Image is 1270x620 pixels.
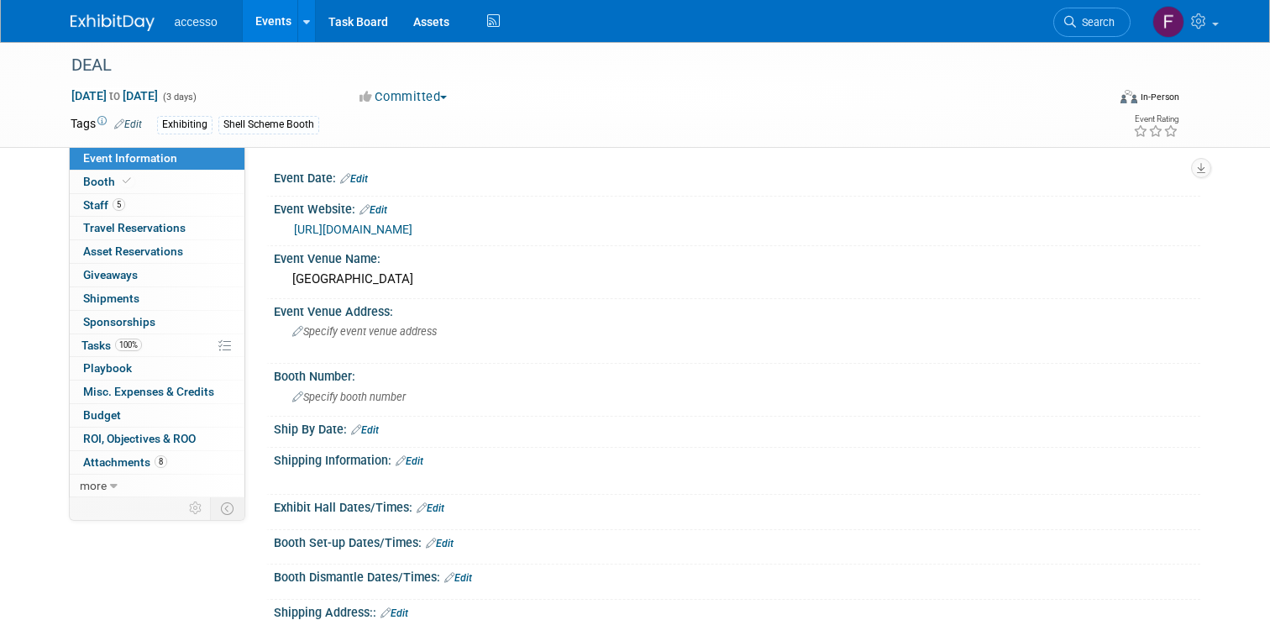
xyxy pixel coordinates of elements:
[294,223,412,236] a: [URL][DOMAIN_NAME]
[274,166,1200,187] div: Event Date:
[1133,115,1178,123] div: Event Rating
[274,197,1200,218] div: Event Website:
[123,176,131,186] i: Booth reservation complete
[396,455,423,467] a: Edit
[157,116,213,134] div: Exhibiting
[71,14,155,31] img: ExhibitDay
[70,381,244,403] a: Misc. Expenses & Credits
[380,607,408,619] a: Edit
[107,89,123,102] span: to
[70,451,244,474] a: Attachments8
[83,292,139,305] span: Shipments
[115,339,142,351] span: 100%
[292,325,437,338] span: Specify event venue address
[66,50,1085,81] div: DEAL
[83,455,167,469] span: Attachments
[83,151,177,165] span: Event Information
[70,171,244,193] a: Booth
[274,495,1200,517] div: Exhibit Hall Dates/Times:
[274,565,1200,586] div: Booth Dismantle Dates/Times:
[274,530,1200,552] div: Booth Set-up Dates/Times:
[70,240,244,263] a: Asset Reservations
[83,198,125,212] span: Staff
[1120,90,1137,103] img: Format-Inperson.png
[80,479,107,492] span: more
[83,361,132,375] span: Playbook
[70,287,244,310] a: Shipments
[113,198,125,211] span: 5
[274,299,1200,320] div: Event Venue Address:
[83,432,196,445] span: ROI, Objectives & ROO
[218,116,319,134] div: Shell Scheme Booth
[83,175,134,188] span: Booth
[70,147,244,170] a: Event Information
[1140,91,1179,103] div: In-Person
[274,417,1200,439] div: Ship By Date:
[274,246,1200,267] div: Event Venue Name:
[83,408,121,422] span: Budget
[114,118,142,130] a: Edit
[70,217,244,239] a: Travel Reservations
[1152,6,1184,38] img: Flannery Higgins
[210,497,244,519] td: Toggle Event Tabs
[70,264,244,286] a: Giveaways
[354,88,454,106] button: Committed
[444,572,472,584] a: Edit
[71,88,159,103] span: [DATE] [DATE]
[359,204,387,216] a: Edit
[70,428,244,450] a: ROI, Objectives & ROO
[70,334,244,357] a: Tasks100%
[340,173,368,185] a: Edit
[426,538,454,549] a: Edit
[70,357,244,380] a: Playbook
[81,339,142,352] span: Tasks
[181,497,211,519] td: Personalize Event Tab Strip
[71,115,142,134] td: Tags
[83,268,138,281] span: Giveaways
[274,364,1200,385] div: Booth Number:
[155,455,167,468] span: 8
[70,404,244,427] a: Budget
[1076,16,1115,29] span: Search
[70,475,244,497] a: more
[175,15,218,29] span: accesso
[83,221,186,234] span: Travel Reservations
[1053,8,1131,37] a: Search
[1015,87,1179,113] div: Event Format
[83,315,155,328] span: Sponsorships
[292,391,406,403] span: Specify booth number
[351,424,379,436] a: Edit
[161,92,197,102] span: (3 days)
[274,448,1200,470] div: Shipping Information:
[70,311,244,334] a: Sponsorships
[286,266,1188,292] div: [GEOGRAPHIC_DATA]
[83,385,214,398] span: Misc. Expenses & Credits
[83,244,183,258] span: Asset Reservations
[417,502,444,514] a: Edit
[70,194,244,217] a: Staff5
